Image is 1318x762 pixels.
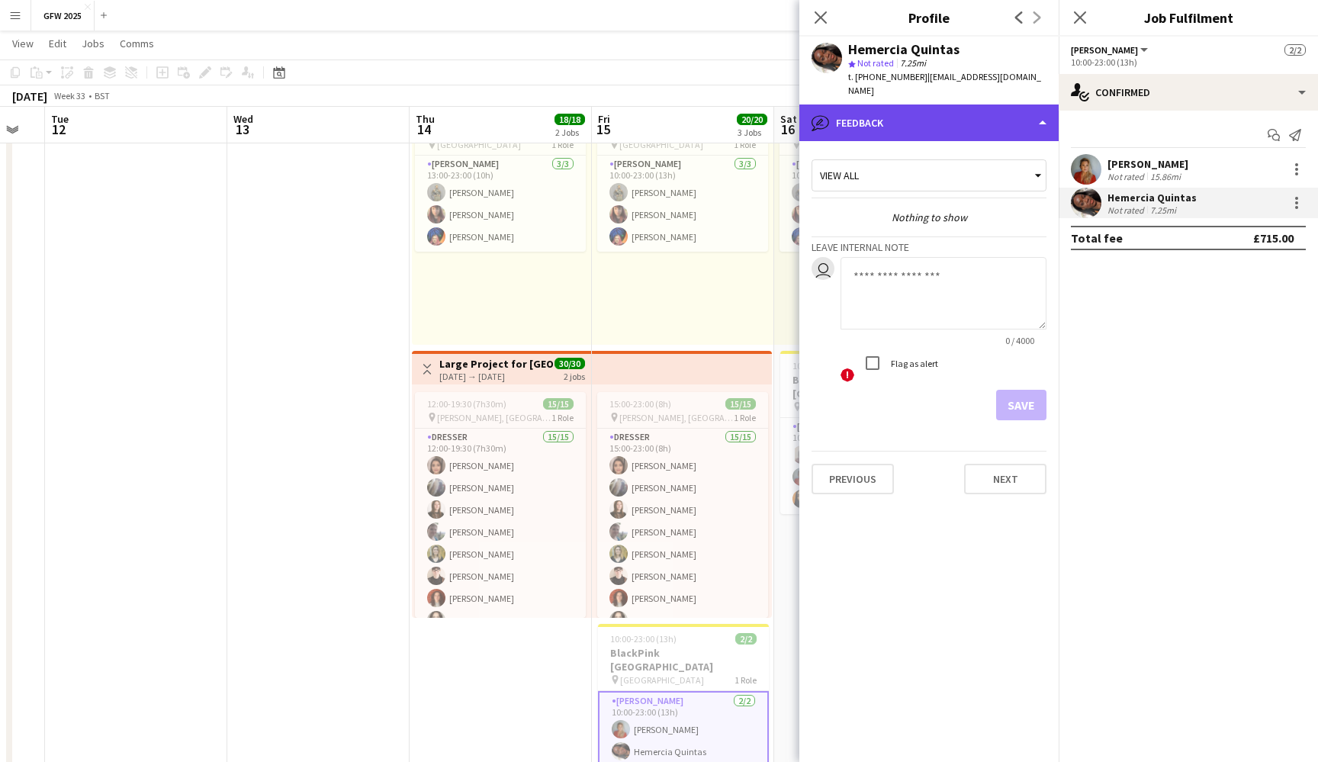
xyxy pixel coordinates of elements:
span: 1 Role [734,139,756,150]
span: t. [PHONE_NUMBER] [848,71,927,82]
span: [GEOGRAPHIC_DATA] [437,139,521,150]
span: 1 Role [735,674,757,686]
span: Tue [51,112,69,126]
span: 12:00-19:30 (7h30m) [427,398,506,410]
span: 15/15 [543,398,574,410]
div: Not rated [1107,204,1147,216]
span: [PERSON_NAME], [GEOGRAPHIC_DATA] [437,412,551,423]
span: Wed [233,112,253,126]
div: Hemercia Quintas [1107,191,1197,204]
a: Comms [114,34,160,53]
div: 10:00-23:00 (13h) [1071,56,1306,68]
span: Comms [120,37,154,50]
div: Confirmed [1059,74,1318,111]
span: 1 Role [551,139,574,150]
a: Edit [43,34,72,53]
span: Sat [780,112,797,126]
span: Jobs [82,37,104,50]
h3: Profile [799,8,1059,27]
span: Not rated [857,57,894,69]
span: | [EMAIL_ADDRESS][DOMAIN_NAME] [848,71,1041,96]
span: Week 33 [50,90,88,101]
span: 2/2 [735,633,757,645]
h3: Leave internal note [812,240,1046,254]
div: 7.25mi [1147,204,1179,216]
span: 15/15 [725,398,756,410]
span: Seamster [1071,44,1138,56]
span: View all [820,169,859,182]
span: Fri [598,112,610,126]
label: Flag as alert [888,358,938,369]
span: 20/20 [737,114,767,125]
app-card-role: [PERSON_NAME]3/310:00-23:00 (13h)[US_STATE][PERSON_NAME][PERSON_NAME][PERSON_NAME] [780,418,951,514]
div: Feedback [799,104,1059,141]
app-card-role: [PERSON_NAME]3/310:00-23:00 (13h)[PERSON_NAME][PERSON_NAME][PERSON_NAME] [597,156,768,252]
span: 10:00-23:00 (13h) [610,633,677,645]
app-job-card: 10:00-23:00 (13h)3/3 [GEOGRAPHIC_DATA]1 Role[PERSON_NAME]3/310:00-23:00 (13h)[PERSON_NAME][PERSON... [780,119,950,252]
span: Edit [49,37,66,50]
div: 2 Jobs [555,127,584,138]
div: [DATE] [12,88,47,104]
app-card-role: [PERSON_NAME]3/310:00-23:00 (13h)[PERSON_NAME][PERSON_NAME][PERSON_NAME] [780,156,950,252]
h3: BlackPink [GEOGRAPHIC_DATA] [598,646,769,674]
div: Total fee [1071,230,1123,246]
span: View [12,37,34,50]
span: [PERSON_NAME], [GEOGRAPHIC_DATA] [619,412,734,423]
span: ! [841,368,854,382]
button: [PERSON_NAME] [1071,44,1150,56]
app-job-card: 15:00-23:00 (8h)15/15 [PERSON_NAME], [GEOGRAPHIC_DATA]1 RoleDresser15/1515:00-23:00 (8h)[PERSON_N... [597,392,768,618]
app-job-card: 10:00-23:00 (13h)3/3BlackPink [GEOGRAPHIC_DATA] [GEOGRAPHIC_DATA]1 Role[PERSON_NAME]3/310:00-23:0... [780,351,951,514]
div: £715.00 [1253,230,1294,246]
span: 1 Role [734,412,756,423]
span: 13 [231,121,253,138]
app-job-card: 13:00-23:00 (10h)3/3 [GEOGRAPHIC_DATA]1 Role[PERSON_NAME]3/313:00-23:00 (10h)[PERSON_NAME][PERSON... [415,119,586,252]
div: Hemercia Quintas [848,43,960,56]
span: 0 / 4000 [993,335,1046,346]
div: Nothing to show [812,211,1046,224]
div: BST [95,90,110,101]
span: 14 [413,121,435,138]
a: Jobs [76,34,111,53]
div: 15.86mi [1147,171,1184,182]
button: GFW 2025 [31,1,95,31]
span: 2/2 [1284,44,1306,56]
span: 16 [778,121,797,138]
div: 3 Jobs [738,127,767,138]
a: View [6,34,40,53]
button: Next [964,464,1046,494]
div: Not rated [1107,171,1147,182]
div: 2 jobs [564,369,585,382]
h3: BlackPink [GEOGRAPHIC_DATA] [780,373,951,400]
span: 15 [596,121,610,138]
span: [GEOGRAPHIC_DATA] [620,674,704,686]
span: 12 [49,121,69,138]
button: Previous [812,464,894,494]
h3: Large Project for [GEOGRAPHIC_DATA], [PERSON_NAME], [GEOGRAPHIC_DATA] [439,357,553,371]
span: 18/18 [555,114,585,125]
span: 1 Role [551,412,574,423]
app-job-card: 12:00-19:30 (7h30m)15/15 [PERSON_NAME], [GEOGRAPHIC_DATA]1 RoleDresser15/1512:00-19:30 (7h30m)[PE... [415,392,586,618]
h3: Job Fulfilment [1059,8,1318,27]
app-job-card: 10:00-23:00 (13h)3/3 [GEOGRAPHIC_DATA]1 Role[PERSON_NAME]3/310:00-23:00 (13h)[PERSON_NAME][PERSON... [597,119,768,252]
span: [GEOGRAPHIC_DATA] [619,139,703,150]
span: Thu [416,112,435,126]
span: 15:00-23:00 (8h) [609,398,671,410]
div: [DATE] → [DATE] [439,371,553,382]
span: 10:00-23:00 (13h) [792,360,859,371]
span: 30/30 [555,358,585,369]
div: [PERSON_NAME] [1107,157,1188,171]
span: 7.25mi [897,57,929,69]
app-card-role: [PERSON_NAME]3/313:00-23:00 (10h)[PERSON_NAME][PERSON_NAME][PERSON_NAME] [415,156,586,252]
